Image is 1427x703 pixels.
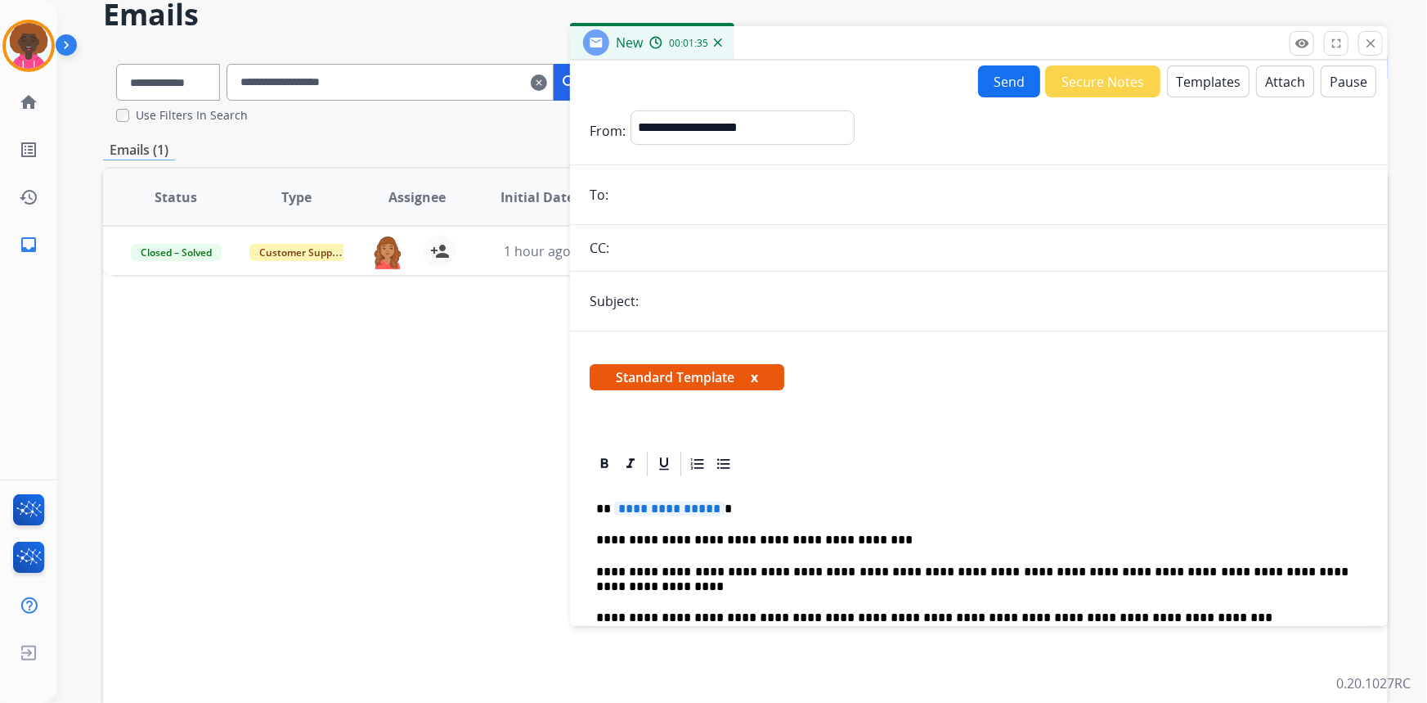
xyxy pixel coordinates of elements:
span: Closed – Solved [131,244,222,261]
label: Use Filters In Search [136,107,248,124]
span: Initial Date [500,187,574,207]
mat-icon: person_add [430,241,450,261]
p: Subject: [590,291,639,311]
span: Type [281,187,312,207]
img: agent-avatar [371,235,404,269]
span: Assignee [388,187,446,207]
span: Standard Template [590,364,784,390]
span: Status [155,187,197,207]
mat-icon: fullscreen [1329,36,1344,51]
div: Italic [618,452,643,476]
div: Ordered List [685,452,710,476]
div: Underline [652,452,676,476]
span: New [616,34,643,52]
span: 00:01:35 [669,37,708,50]
p: To: [590,185,608,205]
button: Pause [1321,65,1376,97]
button: x [751,367,758,387]
mat-icon: close [1363,36,1378,51]
div: Bold [592,452,617,476]
span: 1 hour ago [504,242,571,260]
p: Emails (1) [103,140,175,160]
mat-icon: search [560,73,580,92]
img: avatar [6,23,52,69]
span: Customer Support [249,244,356,261]
button: Attach [1256,65,1314,97]
button: Secure Notes [1045,65,1160,97]
div: Bullet List [711,452,736,476]
p: From: [590,121,626,141]
button: Templates [1167,65,1250,97]
p: CC: [590,238,609,258]
p: 0.20.1027RC [1336,674,1411,693]
mat-icon: list_alt [19,140,38,160]
mat-icon: remove_red_eye [1295,36,1309,51]
mat-icon: history [19,187,38,207]
mat-icon: clear [531,73,547,92]
mat-icon: home [19,92,38,112]
mat-icon: inbox [19,235,38,255]
button: Send [978,65,1040,97]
